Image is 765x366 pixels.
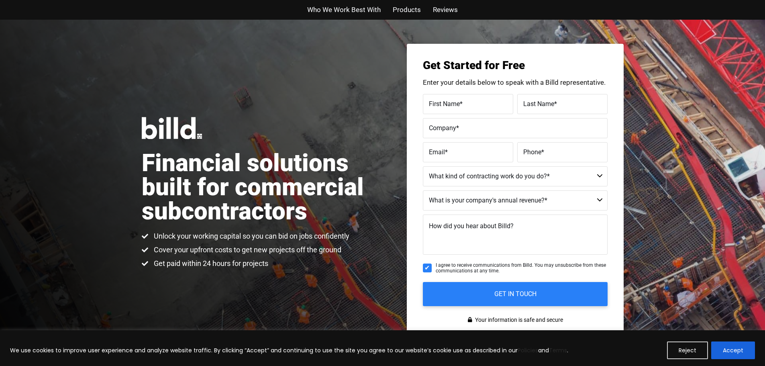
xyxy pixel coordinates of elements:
[152,245,341,255] span: Cover your upfront costs to get new projects off the ground
[423,79,608,86] p: Enter your details below to speak with a Billd representative.
[423,282,608,306] input: GET IN TOUCH
[433,4,458,16] a: Reviews
[667,341,708,359] button: Reject
[152,231,349,241] span: Unlock your working capital so you can bid on jobs confidently
[307,4,381,16] a: Who We Work Best With
[518,346,538,354] a: Policies
[429,148,445,155] span: Email
[436,262,608,274] span: I agree to receive communications from Billd. You may unsubscribe from these communications at an...
[429,222,514,230] span: How did you hear about Billd?
[10,346,568,355] p: We use cookies to improve user experience and analyze website traffic. By clicking “Accept” and c...
[549,346,567,354] a: Terms
[523,148,541,155] span: Phone
[711,341,755,359] button: Accept
[142,151,383,223] h1: Financial solutions built for commercial subcontractors
[523,100,554,107] span: Last Name
[152,259,268,268] span: Get paid within 24 hours for projects
[429,100,460,107] span: First Name
[429,124,456,131] span: Company
[423,264,432,272] input: I agree to receive communications from Billd. You may unsubscribe from these communications at an...
[473,314,563,326] span: Your information is safe and secure
[423,60,608,71] h3: Get Started for Free
[393,4,421,16] a: Products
